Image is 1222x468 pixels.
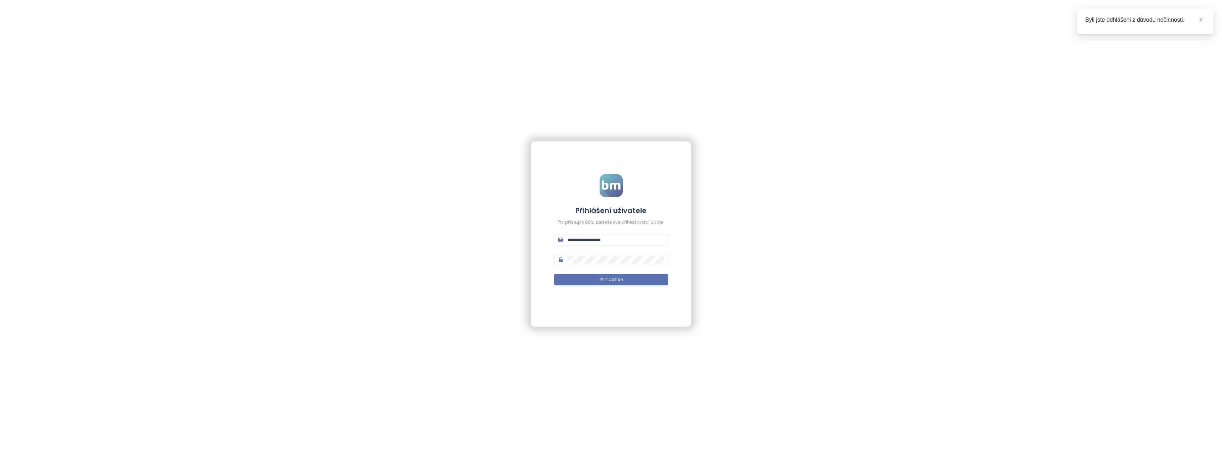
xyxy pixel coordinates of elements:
img: logo [600,174,623,197]
div: Byli jste odhlášeni z důvodu nečinnosti. [1085,16,1205,24]
span: mail [558,237,563,242]
span: close [1198,17,1203,22]
span: Přihlásit se [600,276,623,283]
button: Přihlásit se [554,274,668,285]
span: lock [558,257,563,262]
h4: Přihlášení uživatele [554,206,668,215]
div: Pro přístup k účtu zadejte své přihlašovací údaje. [554,219,668,226]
